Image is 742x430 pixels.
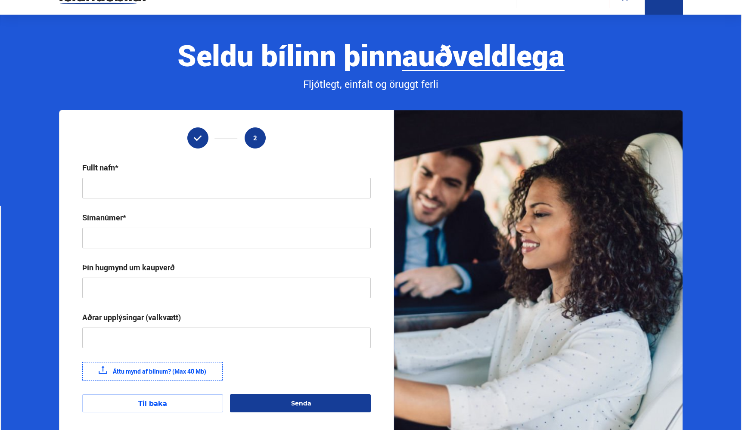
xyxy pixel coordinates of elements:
[291,399,311,407] span: Senda
[82,394,223,412] button: Til baka
[82,362,223,381] label: Áttu mynd af bílnum? (Max 40 Mb)
[82,212,126,223] div: Símanúmer*
[402,35,565,75] b: auðveldlega
[82,312,181,322] div: Aðrar upplýsingar (valkvætt)
[82,162,118,173] div: Fullt nafn*
[253,134,257,142] span: 2
[230,394,371,412] button: Senda
[82,262,175,272] div: Þín hugmynd um kaupverð
[7,3,33,29] button: Opna LiveChat spjallviðmót
[59,77,683,92] div: Fljótlegt, einfalt og öruggt ferli
[59,39,683,71] div: Seldu bílinn þinn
